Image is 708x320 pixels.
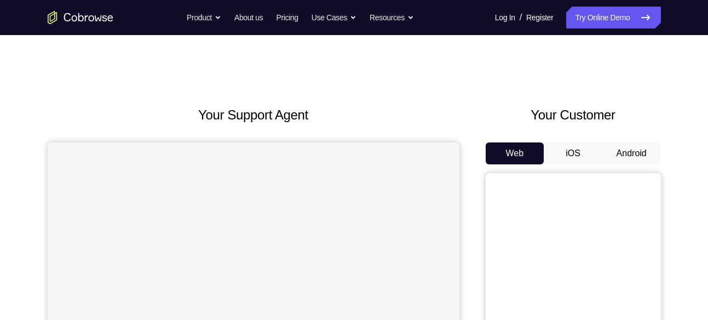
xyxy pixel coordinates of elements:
[486,142,544,164] button: Web
[234,7,263,28] a: About us
[495,7,515,28] a: Log In
[312,7,356,28] button: Use Cases
[602,142,661,164] button: Android
[520,11,522,24] span: /
[544,142,602,164] button: iOS
[48,11,113,24] a: Go to the home page
[187,7,221,28] button: Product
[526,7,553,28] a: Register
[48,105,459,125] h2: Your Support Agent
[370,7,414,28] button: Resources
[566,7,660,28] a: Try Online Demo
[486,105,661,125] h2: Your Customer
[276,7,298,28] a: Pricing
